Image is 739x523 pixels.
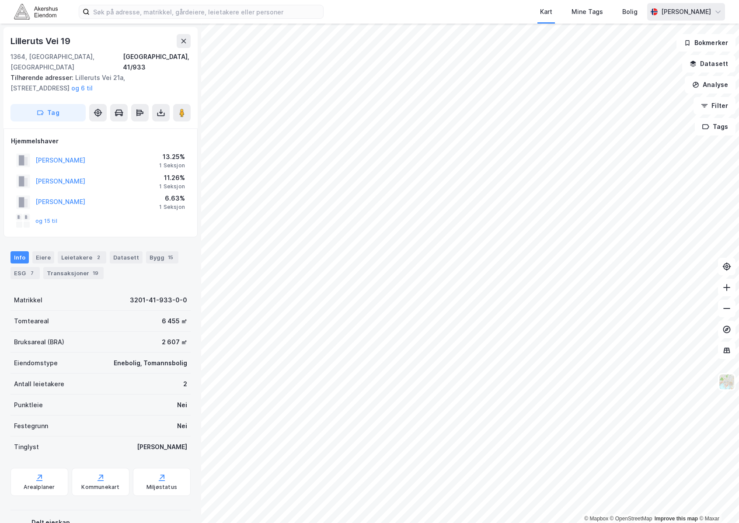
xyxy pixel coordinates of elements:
[110,251,143,263] div: Datasett
[10,251,29,263] div: Info
[183,379,187,389] div: 2
[177,400,187,410] div: Nei
[10,267,40,279] div: ESG
[58,251,106,263] div: Leietakere
[718,374,735,390] img: Z
[159,162,185,169] div: 1 Seksjon
[146,484,177,491] div: Miljøstatus
[10,73,184,94] div: Lilleruts Vei 21a, [STREET_ADDRESS]
[130,295,187,305] div: 3201-41-933-0-0
[123,52,191,73] div: [GEOGRAPHIC_DATA], 41/933
[610,516,652,522] a: OpenStreetMap
[682,55,736,73] button: Datasett
[14,316,49,326] div: Tomteareal
[14,295,42,305] div: Matrikkel
[162,337,187,347] div: 2 607 ㎡
[676,34,736,52] button: Bokmerker
[81,484,119,491] div: Kommunekart
[661,7,711,17] div: [PERSON_NAME]
[137,442,187,452] div: [PERSON_NAME]
[32,251,54,263] div: Eiere
[10,52,123,73] div: 1364, [GEOGRAPHIC_DATA], [GEOGRAPHIC_DATA]
[159,173,185,183] div: 11.26%
[10,74,75,81] span: Tilhørende adresser:
[14,421,48,431] div: Festegrunn
[14,337,64,347] div: Bruksareal (BRA)
[14,4,58,19] img: akershus-eiendom-logo.9091f326c980b4bce74ccdd9f866810c.svg
[10,104,86,121] button: Tag
[114,358,187,368] div: Enebolig, Tomannsbolig
[584,516,608,522] a: Mapbox
[695,118,736,135] button: Tags
[622,7,638,17] div: Bolig
[28,269,36,277] div: 7
[159,152,185,162] div: 13.25%
[572,7,603,17] div: Mine Tags
[159,204,185,211] div: 1 Seksjon
[14,379,64,389] div: Antall leietakere
[162,316,187,326] div: 6 455 ㎡
[90,5,323,18] input: Søk på adresse, matrikkel, gårdeiere, leietakere eller personer
[159,183,185,190] div: 1 Seksjon
[655,516,698,522] a: Improve this map
[24,484,55,491] div: Arealplaner
[14,358,58,368] div: Eiendomstype
[695,481,739,523] iframe: Chat Widget
[14,442,39,452] div: Tinglyst
[10,34,72,48] div: Lilleruts Vei 19
[694,97,736,114] button: Filter
[695,481,739,523] div: Kontrollprogram for chat
[91,269,100,277] div: 19
[14,400,43,410] div: Punktleie
[159,193,185,204] div: 6.63%
[43,267,104,279] div: Transaksjoner
[685,76,736,94] button: Analyse
[540,7,552,17] div: Kart
[94,253,103,262] div: 2
[146,251,178,263] div: Bygg
[177,421,187,431] div: Nei
[11,136,190,146] div: Hjemmelshaver
[166,253,175,262] div: 15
